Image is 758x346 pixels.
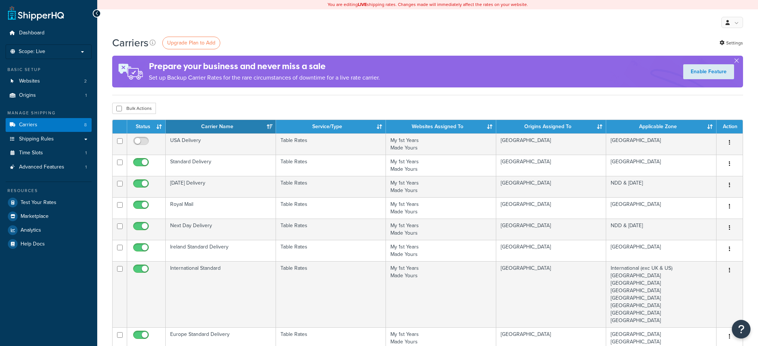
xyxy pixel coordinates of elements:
[166,219,276,240] td: Next Day Delivery
[19,150,43,156] span: Time Slots
[276,261,386,327] td: Table Rates
[276,197,386,219] td: Table Rates
[276,120,386,133] th: Service/Type: activate to sort column ascending
[386,176,496,197] td: My 1st Years Made Yours
[19,122,37,128] span: Carriers
[6,160,92,174] a: Advanced Features 1
[21,241,45,247] span: Help Docs
[85,92,87,99] span: 1
[386,240,496,261] td: My 1st Years Made Yours
[19,136,54,142] span: Shipping Rules
[84,122,87,128] span: 8
[6,74,92,88] li: Websites
[496,197,607,219] td: [GEOGRAPHIC_DATA]
[386,120,496,133] th: Websites Assigned To: activate to sort column ascending
[606,240,716,261] td: [GEOGRAPHIC_DATA]
[606,133,716,155] td: [GEOGRAPHIC_DATA]
[21,227,41,234] span: Analytics
[6,74,92,88] a: Websites 2
[8,6,64,21] a: ShipperHQ Home
[167,39,215,47] span: Upgrade Plan to Add
[496,219,607,240] td: [GEOGRAPHIC_DATA]
[606,120,716,133] th: Applicable Zone: activate to sort column ascending
[6,223,92,237] a: Analytics
[276,176,386,197] td: Table Rates
[386,197,496,219] td: My 1st Years Made Yours
[276,240,386,261] td: Table Rates
[716,120,743,133] th: Action
[112,103,156,114] button: Bulk Actions
[6,132,92,146] a: Shipping Rules
[386,133,496,155] td: My 1st Years Made Yours
[6,89,92,102] a: Origins 1
[149,60,380,72] h4: Prepare your business and never miss a sale
[276,219,386,240] td: Table Rates
[6,188,92,194] div: Resources
[683,64,734,79] a: Enable Feature
[6,160,92,174] li: Advanced Features
[496,155,607,176] td: [GEOGRAPHIC_DATA]
[166,155,276,176] td: Standard Delivery
[6,26,92,40] a: Dashboard
[21,200,56,206] span: Test Your Rates
[112,35,148,50] h1: Carriers
[19,92,36,99] span: Origins
[6,67,92,73] div: Basic Setup
[496,133,607,155] td: [GEOGRAPHIC_DATA]
[6,110,92,116] div: Manage Shipping
[127,120,166,133] th: Status: activate to sort column ascending
[6,210,92,223] a: Marketplace
[496,240,607,261] td: [GEOGRAPHIC_DATA]
[162,37,220,49] a: Upgrade Plan to Add
[6,237,92,251] a: Help Docs
[19,78,40,84] span: Websites
[276,155,386,176] td: Table Rates
[166,133,276,155] td: USA Delivery
[149,72,380,83] p: Set up Backup Carrier Rates for the rare circumstances of downtime for a live rate carrier.
[84,78,87,84] span: 2
[85,150,87,156] span: 1
[112,56,149,87] img: ad-rules-rateshop-fe6ec290ccb7230408bd80ed9643f0289d75e0ffd9eb532fc0e269fcd187b520.png
[606,155,716,176] td: [GEOGRAPHIC_DATA]
[386,219,496,240] td: My 1st Years Made Yours
[166,261,276,327] td: International Standard
[496,261,607,327] td: [GEOGRAPHIC_DATA]
[6,89,92,102] li: Origins
[166,197,276,219] td: Royal Mail
[719,38,743,48] a: Settings
[166,176,276,197] td: [DATE] Delivery
[276,133,386,155] td: Table Rates
[166,240,276,261] td: Ireland Standard Delivery
[358,1,367,8] b: LIVE
[6,118,92,132] a: Carriers 8
[6,146,92,160] a: Time Slots 1
[21,213,49,220] span: Marketplace
[19,49,45,55] span: Scope: Live
[732,320,751,339] button: Open Resource Center
[166,120,276,133] th: Carrier Name: activate to sort column ascending
[19,30,45,36] span: Dashboard
[606,219,716,240] td: NDD & [DATE]
[6,146,92,160] li: Time Slots
[19,164,64,170] span: Advanced Features
[606,197,716,219] td: [GEOGRAPHIC_DATA]
[386,261,496,327] td: My 1st Years Made Yours
[85,164,87,170] span: 1
[496,120,607,133] th: Origins Assigned To: activate to sort column ascending
[386,155,496,176] td: My 1st Years Made Yours
[606,176,716,197] td: NDD & [DATE]
[6,196,92,209] a: Test Your Rates
[606,261,716,327] td: International (exc UK & US) [GEOGRAPHIC_DATA] [GEOGRAPHIC_DATA] [GEOGRAPHIC_DATA] [GEOGRAPHIC_DAT...
[6,118,92,132] li: Carriers
[496,176,607,197] td: [GEOGRAPHIC_DATA]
